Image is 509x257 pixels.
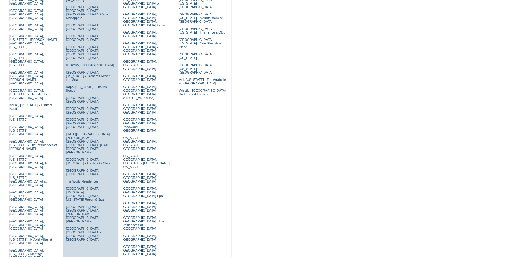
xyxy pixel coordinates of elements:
a: Napa, [US_STATE] - The Ink House [66,85,107,92]
a: [GEOGRAPHIC_DATA], [US_STATE] - [GEOGRAPHIC_DATA] [9,125,44,136]
a: [GEOGRAPHIC_DATA], [GEOGRAPHIC_DATA] - [GEOGRAPHIC_DATA] [122,245,158,256]
a: [GEOGRAPHIC_DATA], [US_STATE] - [GEOGRAPHIC_DATA], [US_STATE] [9,52,44,67]
a: [GEOGRAPHIC_DATA], [US_STATE] - [GEOGRAPHIC_DATA] [122,60,157,71]
a: Vail, [US_STATE] - The Arrabelle at [GEOGRAPHIC_DATA] [179,78,226,85]
a: [GEOGRAPHIC_DATA], [GEOGRAPHIC_DATA] [122,74,157,81]
a: [GEOGRAPHIC_DATA], [GEOGRAPHIC_DATA] - [GEOGRAPHIC_DATA] [122,172,158,183]
a: [GEOGRAPHIC_DATA], [GEOGRAPHIC_DATA] - [GEOGRAPHIC_DATA] [GEOGRAPHIC_DATA] [66,227,101,241]
a: [US_STATE][GEOGRAPHIC_DATA], [US_STATE][GEOGRAPHIC_DATA] [122,136,157,150]
a: [GEOGRAPHIC_DATA], [US_STATE] - One Steamboat Place [179,38,222,49]
a: [GEOGRAPHIC_DATA], [US_STATE] - Ho'olei Villas at [GEOGRAPHIC_DATA] [9,234,52,245]
a: [GEOGRAPHIC_DATA], [GEOGRAPHIC_DATA] [9,23,44,31]
a: [GEOGRAPHIC_DATA], [GEOGRAPHIC_DATA] [66,96,100,103]
a: [GEOGRAPHIC_DATA], [GEOGRAPHIC_DATA] - Rosewood [GEOGRAPHIC_DATA] [122,118,158,132]
a: The World Residences [66,180,99,183]
a: [GEOGRAPHIC_DATA], [GEOGRAPHIC_DATA] [66,23,100,31]
a: [GEOGRAPHIC_DATA], [US_STATE] - The Residences of [PERSON_NAME]'a [9,140,57,150]
a: [GEOGRAPHIC_DATA], [US_STATE] [9,114,44,121]
a: [GEOGRAPHIC_DATA], [US_STATE] - The Rocks Club [66,158,110,165]
a: [GEOGRAPHIC_DATA], [GEOGRAPHIC_DATA] - [GEOGRAPHIC_DATA][STREET_ADDRESS] [122,85,158,100]
a: [GEOGRAPHIC_DATA], [US_STATE] - [PERSON_NAME][GEOGRAPHIC_DATA], [US_STATE] [9,34,57,49]
a: [GEOGRAPHIC_DATA], [US_STATE] - [GEOGRAPHIC_DATA] at [GEOGRAPHIC_DATA] [9,172,47,187]
a: [GEOGRAPHIC_DATA], [US_STATE] - [GEOGRAPHIC_DATA], A [GEOGRAPHIC_DATA] [9,154,47,169]
a: [GEOGRAPHIC_DATA], [GEOGRAPHIC_DATA] [66,169,100,176]
a: [GEOGRAPHIC_DATA], [US_STATE] - Carneros Resort and Spa [66,71,110,81]
a: [GEOGRAPHIC_DATA], [US_STATE] - [GEOGRAPHIC_DATA] [9,190,44,201]
a: [GEOGRAPHIC_DATA], [US_STATE] - Mountainside at [GEOGRAPHIC_DATA] [179,12,222,23]
a: [GEOGRAPHIC_DATA], [US_STATE] - The Timbers Club [179,27,225,34]
a: [GEOGRAPHIC_DATA] - [GEOGRAPHIC_DATA][PERSON_NAME], [GEOGRAPHIC_DATA] [9,71,45,85]
a: [GEOGRAPHIC_DATA], [GEOGRAPHIC_DATA] - [GEOGRAPHIC_DATA] [9,205,45,216]
a: [GEOGRAPHIC_DATA], [GEOGRAPHIC_DATA] - [GEOGRAPHIC_DATA] [GEOGRAPHIC_DATA] [122,41,158,56]
a: [GEOGRAPHIC_DATA], [GEOGRAPHIC_DATA] - [GEOGRAPHIC_DATA], [GEOGRAPHIC_DATA] Exotica [122,12,167,27]
a: Kaua'i, [US_STATE] - Timbers Kaua'i [9,103,52,110]
a: Muskoka, [GEOGRAPHIC_DATA] [66,63,114,67]
a: [GEOGRAPHIC_DATA], [GEOGRAPHIC_DATA] - [GEOGRAPHIC_DATA] [GEOGRAPHIC_DATA] [66,45,101,60]
a: [GEOGRAPHIC_DATA], [US_STATE] - The Islands of [GEOGRAPHIC_DATA] [9,89,51,100]
a: [GEOGRAPHIC_DATA], [GEOGRAPHIC_DATA] - [GEOGRAPHIC_DATA] [122,103,158,114]
a: [GEOGRAPHIC_DATA], [GEOGRAPHIC_DATA] [66,34,100,41]
a: [US_STATE][GEOGRAPHIC_DATA], [US_STATE] - [PERSON_NAME] [US_STATE] [122,154,170,169]
a: [DATE][GEOGRAPHIC_DATA][PERSON_NAME], [GEOGRAPHIC_DATA] - [GEOGRAPHIC_DATA] [DATE][GEOGRAPHIC_DAT... [66,132,110,154]
a: [GEOGRAPHIC_DATA], [US_STATE] [179,52,213,60]
a: [GEOGRAPHIC_DATA], [GEOGRAPHIC_DATA] [122,31,157,38]
a: Whistler, [GEOGRAPHIC_DATA] - Kadenwood Estates [179,89,228,96]
a: [GEOGRAPHIC_DATA], [GEOGRAPHIC_DATA] - The Residences at [GEOGRAPHIC_DATA] [122,216,164,230]
a: [GEOGRAPHIC_DATA], [GEOGRAPHIC_DATA] - [GEOGRAPHIC_DATA] [122,201,158,212]
a: [GEOGRAPHIC_DATA], [US_STATE] - [GEOGRAPHIC_DATA] [US_STATE] Resort & Spa [66,187,104,201]
a: [GEOGRAPHIC_DATA] - [GEOGRAPHIC_DATA] - [GEOGRAPHIC_DATA] [9,9,45,20]
a: [GEOGRAPHIC_DATA], [GEOGRAPHIC_DATA] [122,234,157,241]
a: [GEOGRAPHIC_DATA], [GEOGRAPHIC_DATA] [66,107,100,114]
a: [GEOGRAPHIC_DATA], [GEOGRAPHIC_DATA] - [GEOGRAPHIC_DATA] [9,219,45,230]
a: [GEOGRAPHIC_DATA], [GEOGRAPHIC_DATA] - [GEOGRAPHIC_DATA]-Spa [122,187,163,198]
a: [GEOGRAPHIC_DATA], [GEOGRAPHIC_DATA] - [GEOGRAPHIC_DATA] [66,118,101,129]
a: [GEOGRAPHIC_DATA], [GEOGRAPHIC_DATA] - [GEOGRAPHIC_DATA] Cape Kidnappers [66,5,108,20]
a: [GEOGRAPHIC_DATA], [GEOGRAPHIC_DATA] - [PERSON_NAME][GEOGRAPHIC_DATA][PERSON_NAME] [66,205,101,223]
a: [GEOGRAPHIC_DATA], [US_STATE] - [GEOGRAPHIC_DATA] [179,63,213,74]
